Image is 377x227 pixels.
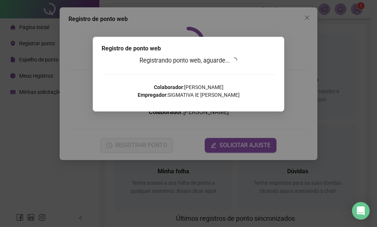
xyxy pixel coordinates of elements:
strong: Empregador [138,92,166,98]
h3: Registrando ponto web, aguarde... [102,56,275,65]
strong: Colaborador [154,84,183,90]
div: Open Intercom Messenger [352,202,370,220]
span: loading [230,56,239,64]
div: Registro de ponto web [102,44,275,53]
p: : [PERSON_NAME] : SIGMATIVA IE [PERSON_NAME] [102,84,275,99]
